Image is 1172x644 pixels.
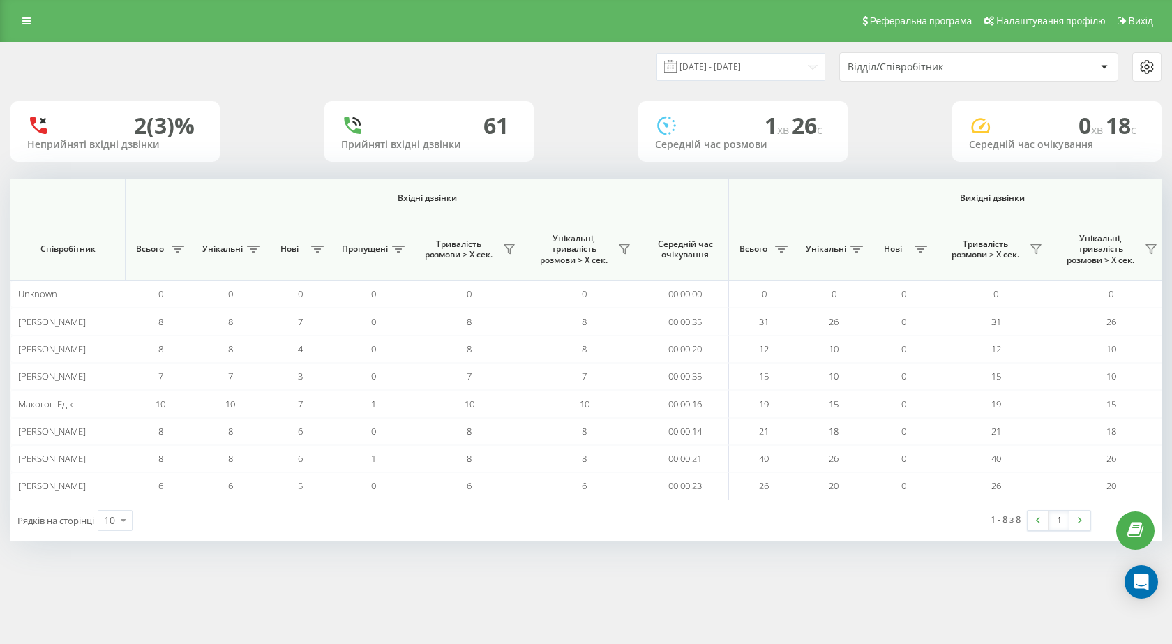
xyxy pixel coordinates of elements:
div: 10 [104,514,115,527]
span: Нові [876,244,910,255]
span: 0 [371,479,376,492]
span: 0 [993,287,998,300]
div: Неприйняті вхідні дзвінки [27,139,203,151]
span: 0 [582,287,587,300]
div: Прийняті вхідні дзвінки [341,139,517,151]
span: 0 [228,287,233,300]
span: Нові [272,244,307,255]
span: Унікальні [202,244,243,255]
span: [PERSON_NAME] [18,315,86,328]
span: 0 [901,398,906,410]
span: 18 [1106,425,1116,437]
span: c [817,122,822,137]
span: 20 [1106,479,1116,492]
span: Середній час очікування [652,239,718,260]
span: 10 [225,398,235,410]
span: 10 [829,370,839,382]
span: Реферальна програма [870,15,972,27]
span: 8 [158,452,163,465]
span: 26 [759,479,769,492]
span: 10 [156,398,165,410]
span: 10 [1106,343,1116,355]
span: 1 [371,452,376,465]
span: 4 [298,343,303,355]
span: 40 [991,452,1001,465]
span: 8 [582,452,587,465]
div: Середній час розмови [655,139,831,151]
span: 6 [228,479,233,492]
span: 0 [371,425,376,437]
span: Унікальні, тривалість розмови > Х сек. [1060,233,1141,266]
div: 1 - 8 з 8 [991,512,1021,526]
span: 1 [371,398,376,410]
td: 00:00:16 [642,390,729,417]
span: [PERSON_NAME] [18,479,86,492]
span: 10 [465,398,474,410]
span: 5 [298,479,303,492]
span: 0 [467,287,472,300]
span: Тривалість розмови > Х сек. [945,239,1025,260]
span: 0 [371,370,376,382]
span: [PERSON_NAME] [18,343,86,355]
span: 7 [298,398,303,410]
span: 26 [829,315,839,328]
span: 8 [158,425,163,437]
span: c [1131,122,1136,137]
span: Пропущені [342,244,388,255]
span: 7 [298,315,303,328]
span: Макогон Едік [18,398,73,410]
span: 8 [228,452,233,465]
span: [PERSON_NAME] [18,452,86,465]
span: 0 [371,343,376,355]
span: 15 [991,370,1001,382]
span: Всього [133,244,167,255]
span: 0 [901,452,906,465]
span: 8 [467,425,472,437]
span: 0 [901,425,906,437]
span: 15 [1106,398,1116,410]
span: 40 [759,452,769,465]
span: хв [777,122,792,137]
span: 21 [759,425,769,437]
span: 21 [991,425,1001,437]
span: Всього [736,244,771,255]
td: 00:00:21 [642,445,729,472]
span: 26 [991,479,1001,492]
span: 0 [901,370,906,382]
span: 10 [829,343,839,355]
span: 6 [467,479,472,492]
td: 00:00:14 [642,418,729,445]
span: 12 [759,343,769,355]
span: 6 [582,479,587,492]
span: 0 [298,287,303,300]
td: 00:00:35 [642,363,729,390]
span: 8 [582,315,587,328]
span: Налаштування профілю [996,15,1105,27]
span: 12 [991,343,1001,355]
span: Тривалість розмови > Х сек. [419,239,499,260]
span: 26 [792,110,822,140]
span: 10 [580,398,589,410]
span: 26 [1106,315,1116,328]
td: 00:00:20 [642,336,729,363]
span: 0 [901,479,906,492]
span: 0 [901,343,906,355]
td: 00:00:00 [642,280,729,308]
span: 6 [298,452,303,465]
span: 8 [158,315,163,328]
span: 8 [467,343,472,355]
span: 8 [158,343,163,355]
span: 10 [1106,370,1116,382]
span: 8 [582,425,587,437]
span: Унікальні [806,244,846,255]
div: Open Intercom Messenger [1125,565,1158,599]
span: 18 [829,425,839,437]
span: 8 [467,452,472,465]
td: 00:00:23 [642,472,729,500]
span: 3 [298,370,303,382]
span: хв [1091,122,1106,137]
a: 1 [1049,511,1069,530]
span: Вхідні дзвінки [162,193,692,204]
span: 0 [832,287,836,300]
span: 0 [901,287,906,300]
